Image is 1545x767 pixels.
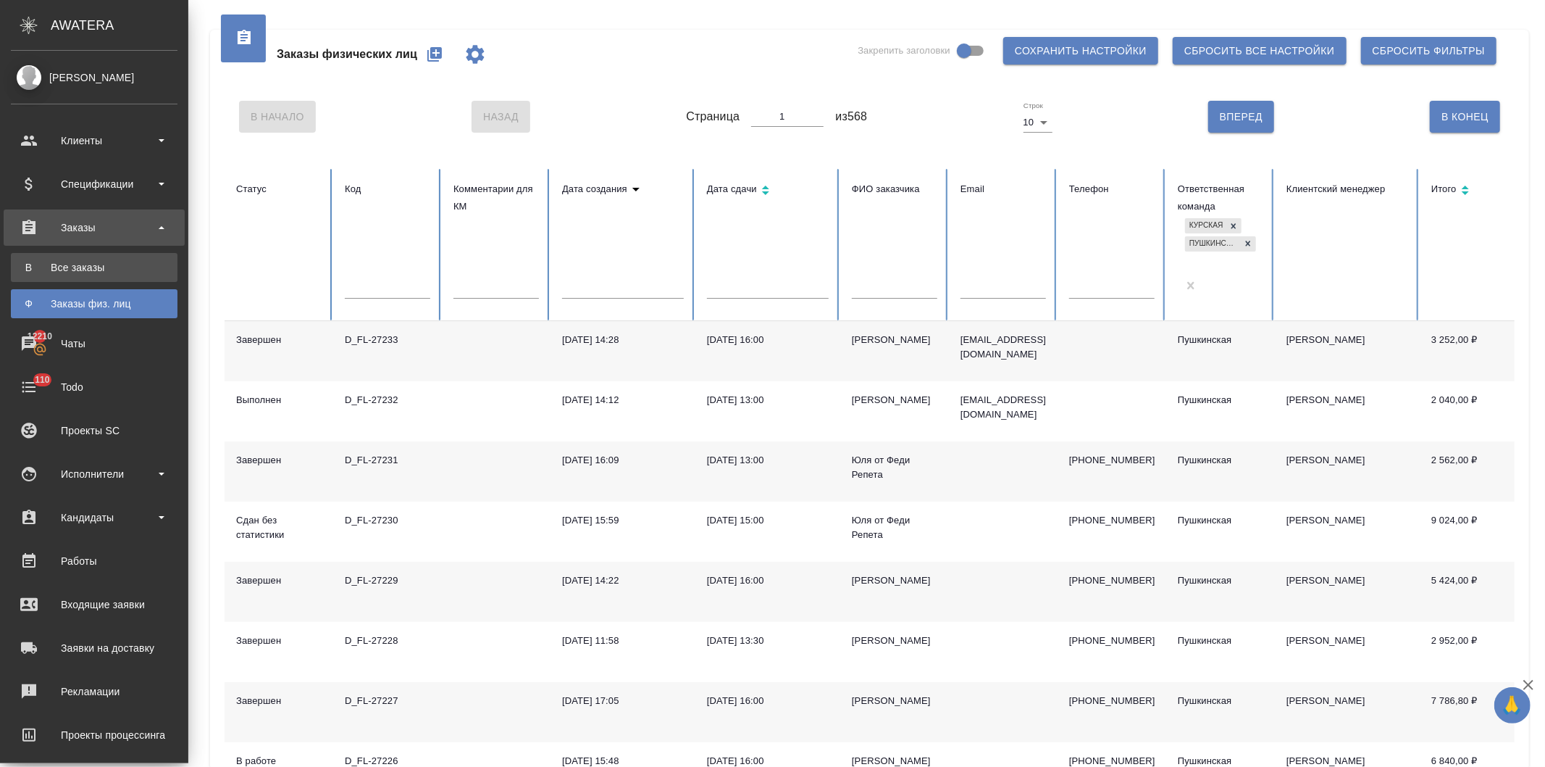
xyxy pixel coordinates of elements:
td: [PERSON_NAME] [1275,502,1420,562]
p: [PHONE_NUMBER] [1069,634,1155,648]
div: Входящие заявки [11,594,177,615]
div: Email [960,181,1046,198]
label: Строк [1023,102,1043,109]
div: Рекламации [11,681,177,702]
button: Сбросить фильтры [1361,37,1496,65]
a: Проекты SC [4,412,185,449]
div: [PERSON_NAME] [11,70,177,86]
td: 2 952,00 ₽ [1420,622,1528,682]
p: [EMAIL_ADDRESS][DOMAIN_NAME] [960,333,1046,362]
div: Спецификации [11,173,177,195]
span: Заказы физических лиц [277,46,417,63]
p: [PHONE_NUMBER] [1069,513,1155,528]
div: Todo [11,376,177,398]
td: [PERSON_NAME] [1275,562,1420,622]
span: 110 [26,373,59,387]
div: Завершен [236,573,322,588]
div: [DATE] 14:22 [562,573,684,588]
div: Заказы физ. лиц [18,297,170,311]
span: Вперед [1220,108,1263,126]
div: Сортировка [707,181,829,202]
button: В Конец [1430,101,1500,133]
div: [PERSON_NAME] [852,694,937,708]
div: [PERSON_NAME] [852,634,937,648]
div: [DATE] 14:28 [562,333,684,347]
button: Создать [417,37,452,72]
div: Статус [236,181,322,198]
div: Проекты SC [11,420,177,441]
p: [PHONE_NUMBER] [1069,573,1155,588]
div: [DATE] 13:00 [707,453,829,468]
div: Работы [11,550,177,572]
div: [DATE] 14:12 [562,393,684,407]
div: Завершен [236,694,322,708]
div: D_FL-27231 [345,453,430,468]
div: D_FL-27233 [345,333,430,347]
div: 10 [1023,112,1052,133]
div: D_FL-27228 [345,634,430,648]
div: Сдан без статистики [236,513,322,542]
div: Ответственная команда [1178,181,1263,215]
a: 110Todo [4,369,185,405]
p: [PHONE_NUMBER] [1069,694,1155,708]
a: ФЗаказы физ. лиц [11,289,177,318]
div: [DATE] 11:58 [562,634,684,648]
td: 7 786,80 ₽ [1420,682,1528,742]
td: [PERSON_NAME] [1275,441,1420,502]
div: [DATE] 16:00 [707,333,829,347]
div: Пушкинская [1178,453,1263,468]
div: Сортировка [562,181,684,198]
div: [DATE] 16:00 [707,694,829,708]
span: 🙏 [1500,690,1525,721]
a: Рекламации [4,673,185,710]
div: Пушкинская [1178,333,1263,347]
span: 12210 [19,329,61,344]
div: Заказы [11,217,177,239]
div: Курская [1185,218,1226,233]
a: Проекты процессинга [4,717,185,753]
div: D_FL-27232 [345,393,430,407]
span: Страница [686,108,740,125]
a: Заявки на доставку [4,630,185,666]
div: Завершен [236,453,322,468]
div: Пушкинская [1185,236,1240,252]
div: Пушкинская [1178,573,1263,588]
div: Клиенты [11,130,177,152]
p: [EMAIL_ADDRESS][DOMAIN_NAME] [960,393,1046,422]
div: Завершен [236,634,322,648]
span: Сбросить все настройки [1184,42,1335,60]
p: [PHONE_NUMBER] [1069,453,1155,468]
div: Выполнен [236,393,322,407]
div: AWATERA [51,11,188,40]
div: Заявки на доставку [11,637,177,659]
div: Телефон [1069,181,1155,198]
div: [PERSON_NAME] [852,393,937,407]
button: Вперед [1208,101,1274,133]
td: 3 252,00 ₽ [1420,321,1528,381]
a: ВВсе заказы [11,253,177,282]
div: Проекты процессинга [11,724,177,746]
td: [PERSON_NAME] [1275,381,1420,441]
div: Пушкинская [1178,513,1263,528]
div: [PERSON_NAME] [852,573,937,588]
div: [DATE] 16:00 [707,573,829,588]
button: Сбросить все настройки [1173,37,1347,65]
div: Кандидаты [11,507,177,528]
td: [PERSON_NAME] [1275,682,1420,742]
div: Исполнители [11,463,177,485]
td: [PERSON_NAME] [1275,622,1420,682]
td: 5 424,00 ₽ [1420,562,1528,622]
span: Сбросить фильтры [1373,42,1485,60]
div: Все заказы [18,260,170,275]
div: [DATE] 16:09 [562,453,684,468]
button: 🙏 [1494,687,1531,724]
div: Юля от Феди Репета [852,453,937,482]
div: Комментарии для КМ [453,181,539,215]
span: Закрепить заголовки [858,43,950,58]
div: Код [345,181,430,198]
span: из 568 [835,108,867,125]
td: [PERSON_NAME] [1275,321,1420,381]
a: Входящие заявки [4,586,185,623]
div: Юля от Феди Репета [852,513,937,542]
div: D_FL-27227 [345,694,430,708]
